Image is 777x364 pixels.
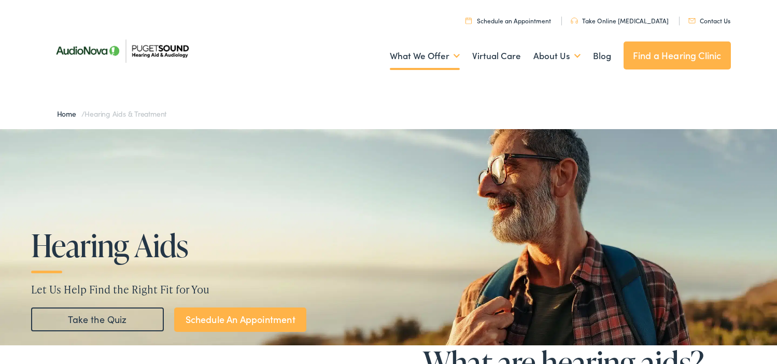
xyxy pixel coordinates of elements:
[57,108,167,119] span: /
[31,282,746,297] p: Let Us Help Find the Right Fit for You
[688,16,730,25] a: Contact Us
[31,307,164,331] a: Take the Quiz
[174,307,306,332] a: Schedule An Appointment
[465,17,472,24] img: utility icon
[533,37,581,75] a: About Us
[390,37,460,75] a: What We Offer
[465,16,551,25] a: Schedule an Appointment
[593,37,611,75] a: Blog
[571,16,669,25] a: Take Online [MEDICAL_DATA]
[31,228,346,262] h1: Hearing Aids
[84,108,166,119] span: Hearing Aids & Treatment
[57,108,81,119] a: Home
[624,41,731,69] a: Find a Hearing Clinic
[472,37,521,75] a: Virtual Care
[688,18,696,23] img: utility icon
[571,18,578,24] img: utility icon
